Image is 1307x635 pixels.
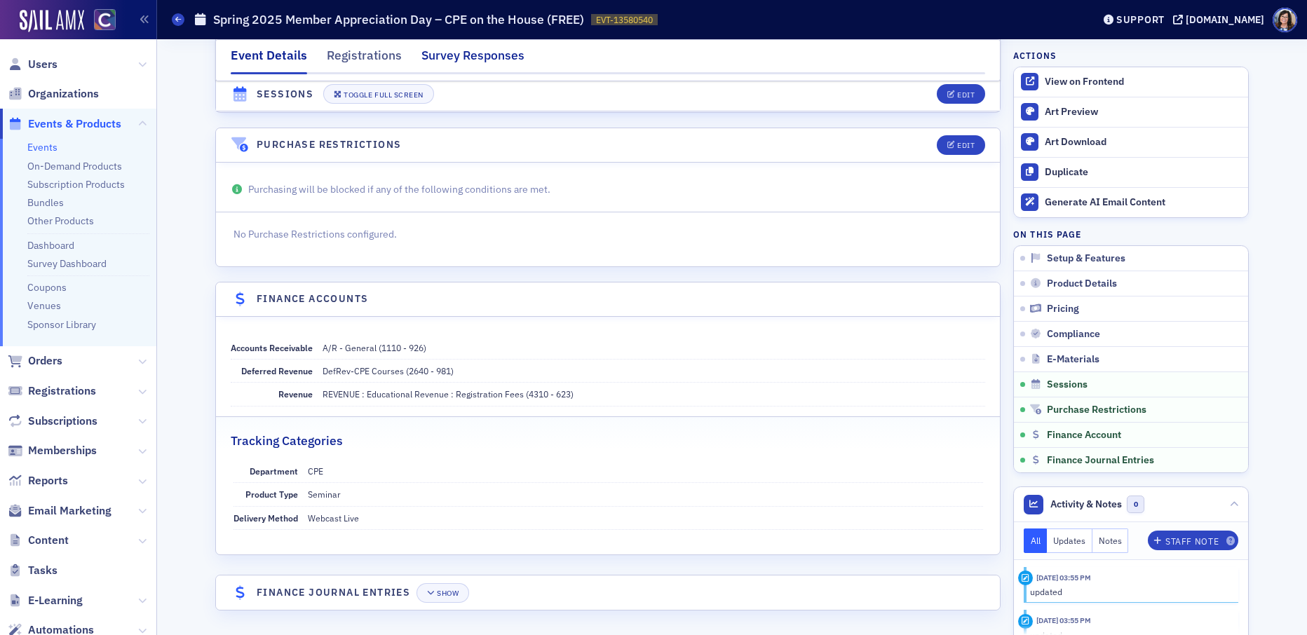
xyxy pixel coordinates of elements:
span: Delivery Method [233,512,298,524]
h4: Actions [1013,49,1057,62]
div: Edit [957,91,975,99]
time: 5/22/2025 03:55 PM [1036,615,1091,625]
h4: Purchase Restrictions [257,137,401,152]
a: On-Demand Products [27,160,122,172]
button: Show [417,583,469,603]
span: Profile [1273,8,1297,32]
span: Content [28,533,69,548]
span: Users [28,57,57,72]
a: Art Download [1014,127,1248,157]
a: Email Marketing [8,503,111,519]
p: No Purchase Restrictions configured. [233,227,983,242]
img: SailAMX [94,9,116,31]
span: Sessions [1047,378,1088,391]
button: [DOMAIN_NAME] [1173,15,1269,25]
span: Tasks [28,563,57,578]
h1: Spring 2025 Member Appreciation Day – CPE on the House (FREE) [213,11,584,28]
span: Department [250,465,298,477]
span: Finance Account [1047,429,1121,442]
dd: CPE [308,460,983,482]
button: Notes [1092,528,1129,553]
a: Content [8,533,69,548]
h2: Tracking Categories [231,432,343,450]
a: Subscriptions [8,414,97,429]
time: 5/22/2025 03:55 PM [1036,573,1091,582]
a: Orders [8,353,62,369]
a: Registrations [8,383,96,399]
div: REVENUE : Educational Revenue : Registration Fees (4310 - 623) [323,388,574,400]
div: Event Details [231,46,307,74]
a: Organizations [8,86,99,102]
a: Other Products [27,214,94,227]
span: EVT-13580540 [596,14,653,26]
button: Generate AI Email Content [1014,187,1248,217]
button: Edit [937,85,985,104]
span: Deferred Revenue [241,365,313,376]
div: updated [1030,585,1228,598]
div: Support [1116,13,1165,26]
a: Events & Products [8,116,121,132]
span: Memberships [28,443,97,458]
button: Updates [1047,528,1092,553]
span: Reports [28,473,68,489]
a: Bundles [27,196,64,209]
span: Accounts Receivable [231,342,313,353]
div: Art Download [1045,136,1241,149]
img: SailAMX [20,10,84,32]
span: Purchase Restrictions [1047,404,1146,416]
div: A/R - General (1110 - 926) [323,341,426,354]
div: DefRev-CPE Courses (2640 - 981) [323,364,454,377]
div: Staff Note [1165,538,1219,545]
span: Email Marketing [28,503,111,519]
a: Survey Dashboard [27,257,107,270]
div: Registrations [327,46,402,72]
div: Survey Responses [421,46,524,72]
span: 0 [1127,496,1144,513]
div: Art Preview [1045,106,1241,118]
button: Staff Note [1148,531,1238,550]
a: View on Frontend [1014,67,1248,97]
span: Setup & Features [1047,252,1125,265]
a: Tasks [8,563,57,578]
span: Registrations [28,383,96,399]
a: Venues [27,299,61,312]
span: Subscriptions [28,414,97,429]
button: All [1024,528,1048,553]
a: Events [27,141,57,153]
dd: Webcast Live [308,507,983,529]
div: Update [1018,614,1033,629]
div: View on Frontend [1045,76,1241,88]
a: Subscription Products [27,178,125,191]
div: Generate AI Email Content [1045,196,1241,209]
a: View Homepage [84,9,116,33]
div: Toggle Full Screen [344,91,423,99]
span: Revenue [278,388,313,400]
div: Edit [957,142,975,149]
dd: Seminar [308,483,983,505]
span: Events & Products [28,116,121,132]
span: E-Materials [1047,353,1099,366]
button: Toggle Full Screen [323,85,434,104]
div: Show [437,589,459,597]
a: Art Preview [1014,97,1248,127]
span: Pricing [1047,303,1079,315]
a: Users [8,57,57,72]
span: Organizations [28,86,99,102]
a: Coupons [27,281,67,294]
p: Purchasing will be blocked if any of the following conditions are met. [231,182,985,197]
span: E-Learning [28,593,83,608]
span: Product Type [245,489,298,500]
a: E-Learning [8,593,83,608]
a: Memberships [8,443,97,458]
div: Duplicate [1045,166,1241,179]
a: Dashboard [27,239,74,252]
div: Update [1018,571,1033,585]
a: Sponsor Library [27,318,96,331]
button: Edit [937,135,985,155]
span: Compliance [1047,328,1100,341]
h4: On this page [1013,228,1249,240]
h4: Sessions [257,87,313,102]
a: Reports [8,473,68,489]
div: [DOMAIN_NAME] [1186,13,1264,26]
